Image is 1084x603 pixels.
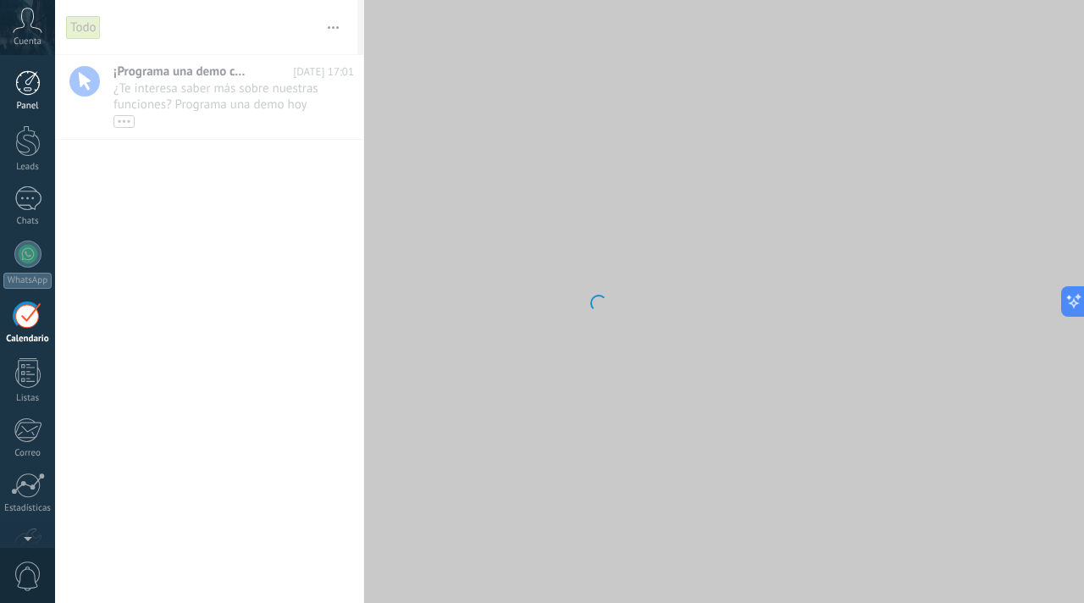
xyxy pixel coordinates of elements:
div: Listas [3,393,53,404]
span: Cuenta [14,36,41,47]
div: Leads [3,162,53,173]
div: WhatsApp [3,273,52,289]
div: Chats [3,216,53,227]
div: Calendario [3,334,53,345]
div: Correo [3,448,53,459]
div: Panel [3,101,53,112]
div: Estadísticas [3,503,53,514]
